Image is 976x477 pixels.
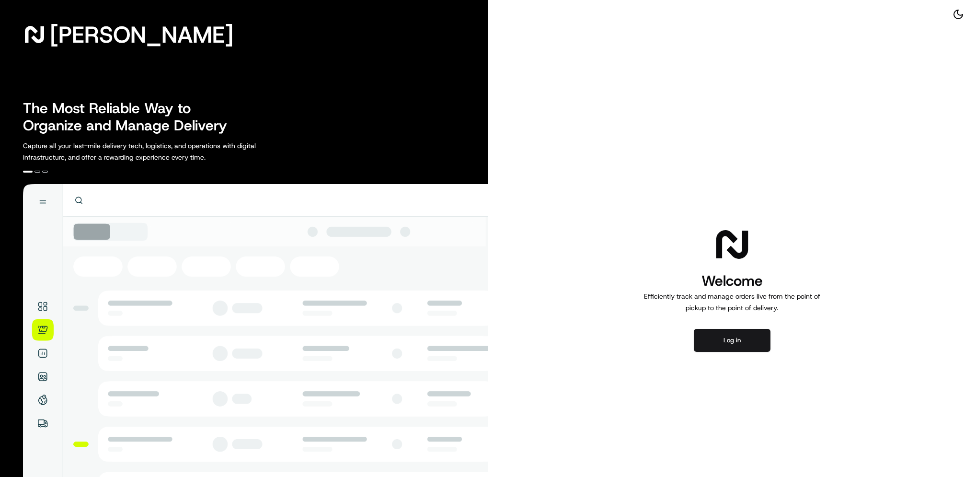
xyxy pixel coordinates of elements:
button: Log in [694,329,770,352]
h2: The Most Reliable Way to Organize and Manage Delivery [23,100,238,134]
p: Efficiently track and manage orders live from the point of pickup to the point of delivery. [640,291,824,314]
h1: Welcome [640,271,824,291]
span: [PERSON_NAME] [50,25,233,44]
p: Capture all your last-mile delivery tech, logistics, and operations with digital infrastructure, ... [23,140,299,163]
